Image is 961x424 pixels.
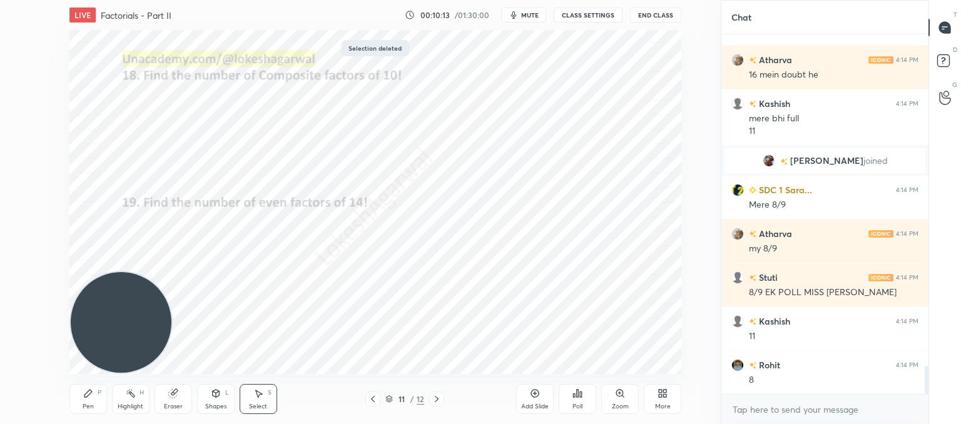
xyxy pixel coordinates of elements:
img: iconic-light.a09c19a4.png [868,56,893,64]
img: 388dd7646af54b87b001ab64d7b38d2e.jpg [731,228,744,240]
div: Mere 8/9 [749,199,918,211]
div: Zoom [612,403,629,410]
img: default.png [731,315,744,328]
div: 11 [749,330,918,343]
h6: Stuti [756,271,778,284]
img: no-rating-badge.077c3623.svg [749,362,756,369]
img: e19b8b0d283646b7ae75a0ceff1e0e69.jpg [731,184,744,196]
p: D [953,45,957,54]
h6: Rohit [756,358,780,371]
button: CLASS SETTINGS [554,8,623,23]
span: [PERSON_NAME] [790,156,863,166]
img: no-rating-badge.077c3623.svg [749,275,756,281]
h6: Kashish [756,315,790,328]
div: P [98,390,101,396]
h6: Atharva [756,53,792,66]
p: G [952,80,957,89]
div: 4:14 PM [896,56,918,64]
div: 12 [417,393,424,405]
p: T [953,10,957,19]
div: 8/9 EK POLL MISS [PERSON_NAME] [749,286,918,299]
button: End Class [630,8,681,23]
img: iconic-light.a09c19a4.png [868,274,893,281]
img: iconic-light.a09c19a4.png [868,230,893,238]
div: 4:14 PM [896,230,918,238]
div: Shapes [205,403,226,410]
img: 388dd7646af54b87b001ab64d7b38d2e.jpg [731,54,744,66]
div: 4:14 PM [896,274,918,281]
h4: Factorials - Part II [101,9,171,21]
div: S [268,390,272,396]
div: Poll [572,403,582,410]
div: 16 mein doubt he [749,69,918,81]
div: H [140,390,144,396]
div: Add Slide [521,403,549,410]
div: Pen [83,403,94,410]
div: 11 [395,395,408,403]
img: no-rating-badge.077c3623.svg [749,231,756,238]
div: 8 [749,374,918,386]
div: my 8/9 [749,243,918,255]
div: mere bhi full [749,113,918,125]
span: joined [863,156,888,166]
div: grid [721,34,928,395]
img: default.png [731,271,744,284]
div: 4:14 PM [896,186,918,194]
div: 4:14 PM [896,361,918,369]
img: no-rating-badge.077c3623.svg [749,318,756,325]
div: More [655,403,671,410]
img: default.png [731,98,744,110]
h6: SDC 1 Sara... [756,183,812,196]
div: 4:14 PM [896,318,918,325]
img: no-rating-badge.077c3623.svg [749,57,756,64]
h6: Atharva [756,227,792,240]
div: / [410,395,414,403]
img: no-rating-badge.077c3623.svg [749,101,756,108]
div: 11 [749,125,918,138]
img: 8adb2a711fd54fb6bf8c448b991cc768.jpg [731,359,744,371]
p: Chat [721,1,761,34]
div: Select [249,403,267,410]
div: L [225,390,229,396]
span: mute [521,11,539,19]
img: no-rating-badge.077c3623.svg [780,158,788,165]
img: Learner_Badge_beginner_1_8b307cf2a0.svg [749,186,756,194]
div: 4:14 PM [896,100,918,108]
button: mute [501,8,546,23]
p: Selection deleted [348,45,402,51]
div: LIVE [69,8,96,23]
h6: Kashish [756,97,790,110]
div: Highlight [118,403,143,410]
div: Eraser [164,403,183,410]
img: 3 [763,154,775,167]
